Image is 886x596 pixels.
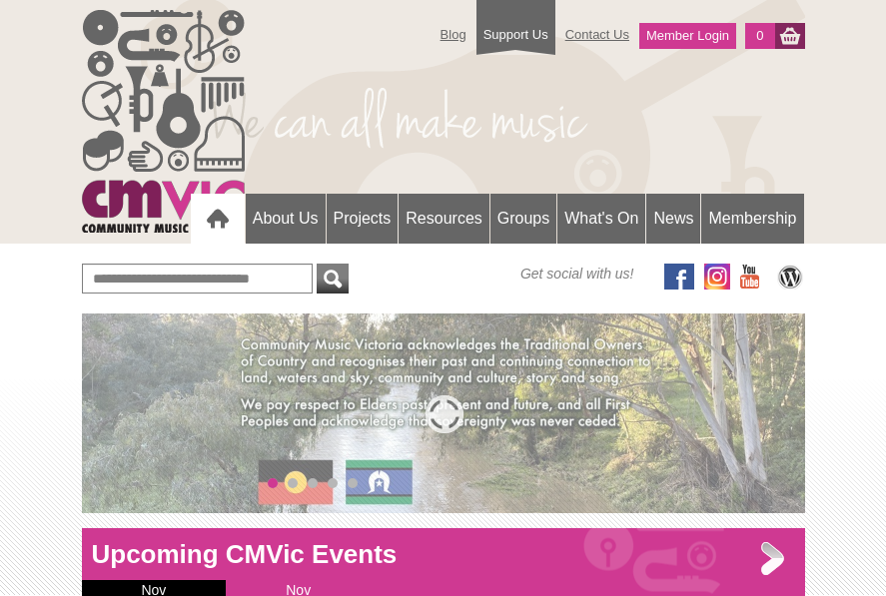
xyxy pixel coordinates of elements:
img: CMVic Blog [775,264,805,290]
a: Membership [701,194,803,244]
h1: Upcoming CMVic Events [82,538,805,570]
a: Blog [431,17,476,52]
span: Get social with us! [520,264,634,284]
img: cmvic_logo.png [82,10,245,233]
a: What's On [557,194,645,244]
a: News [646,194,700,244]
a: 0 [745,23,774,49]
a: Contact Us [555,17,639,52]
a: Member Login [639,23,736,49]
a: About Us [246,194,326,244]
a: Groups [490,194,556,244]
img: icon-instagram.png [704,264,730,290]
a: Projects [327,194,399,244]
a: Resources [399,194,488,244]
